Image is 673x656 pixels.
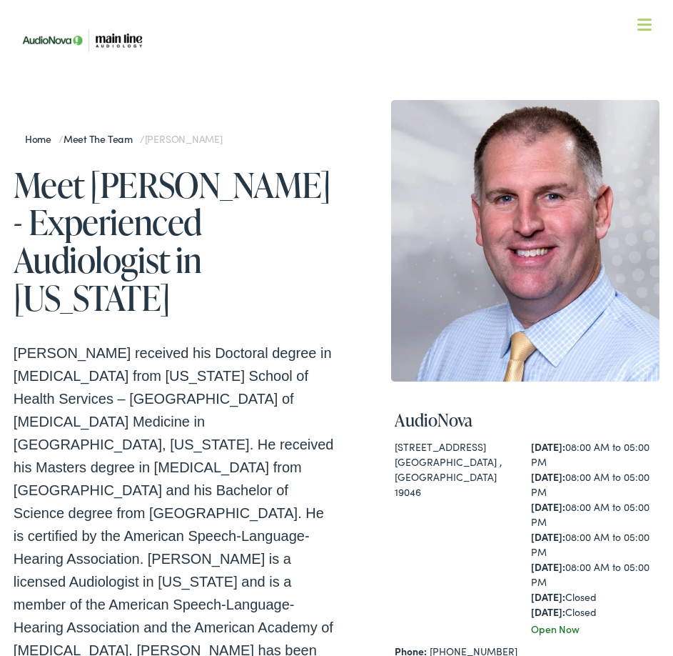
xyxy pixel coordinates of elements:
[531,469,565,484] strong: [DATE]:
[391,100,659,382] img: Brian Harrington, Audiologist for Main Line Audiology in Jenkintown and Audubon, PA.
[531,622,657,637] div: Open Now
[25,131,59,146] a: Home
[531,590,565,604] strong: [DATE]:
[25,131,223,146] span: / /
[531,439,657,620] div: 08:00 AM to 05:00 PM 08:00 AM to 05:00 PM 08:00 AM to 05:00 PM 08:00 AM to 05:00 PM 08:00 AM to 0...
[14,166,337,317] h1: Meet [PERSON_NAME] - Experienced Audiologist in [US_STATE]
[395,454,520,500] div: [GEOGRAPHIC_DATA] , [GEOGRAPHIC_DATA] 19046
[395,410,656,431] h4: AudioNova
[531,500,565,514] strong: [DATE]:
[531,439,565,454] strong: [DATE]:
[531,605,565,619] strong: [DATE]:
[145,131,223,146] span: [PERSON_NAME]
[531,530,565,544] strong: [DATE]:
[64,131,140,146] a: Meet the Team
[531,560,565,574] strong: [DATE]:
[24,57,659,101] a: What We Offer
[395,439,520,454] div: [STREET_ADDRESS]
